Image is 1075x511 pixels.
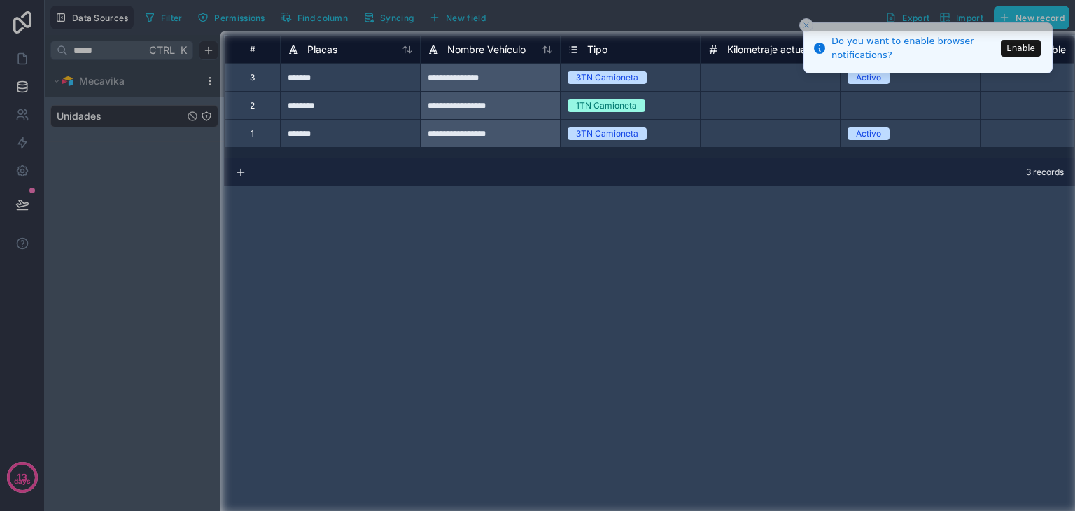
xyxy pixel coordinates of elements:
[1026,167,1064,178] span: 3 records
[251,128,254,139] div: 1
[727,43,808,57] span: Kilometraje actual
[856,127,881,140] div: Activo
[1001,40,1041,57] button: Enable
[307,43,337,57] span: Placas
[576,127,638,140] div: 3TN Camioneta
[235,44,269,55] div: #
[21,198,249,305] iframe: Tooltip
[831,34,997,62] div: Do you want to enable browser notifications?
[576,71,638,84] div: 3TN Camioneta
[856,71,881,84] div: Activo
[250,100,255,111] div: 2
[447,43,526,57] span: Nombre Vehículo
[576,99,637,112] div: 1TN Camioneta
[250,72,255,83] div: 3
[587,43,607,57] span: Tipo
